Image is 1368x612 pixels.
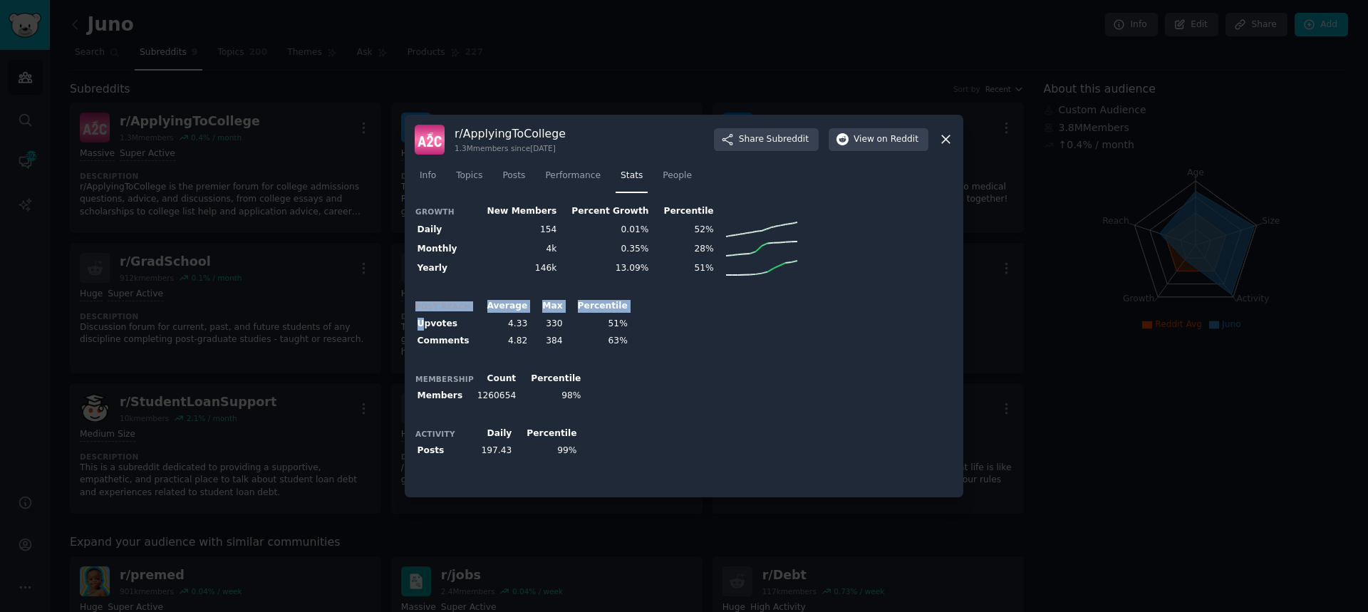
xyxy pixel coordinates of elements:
[621,170,643,182] span: Stats
[415,165,441,194] a: Info
[475,298,530,316] th: Average
[415,442,475,460] th: Posts
[540,165,606,194] a: Performance
[530,298,565,316] th: Max
[475,202,559,220] th: New Members
[519,370,584,388] th: Percentile
[651,259,716,278] td: 51%
[559,202,651,220] th: Percent Growth
[415,333,475,351] th: Comments
[420,170,436,182] span: Info
[475,425,514,442] th: Daily
[415,315,475,333] th: Upvotes
[455,143,566,153] div: 1.3M members since [DATE]
[658,165,697,194] a: People
[475,333,530,351] td: 4.82
[475,315,530,333] td: 4.33
[616,165,648,194] a: Stats
[565,333,630,351] td: 63%
[559,259,651,278] td: 13.09%
[415,374,474,384] h3: Membership
[415,125,445,155] img: ApplyingToCollege
[497,165,530,194] a: Posts
[456,170,482,182] span: Topics
[519,388,584,405] td: 98%
[854,133,918,146] span: View
[475,239,559,259] td: 4k
[415,239,475,259] th: Monthly
[739,133,809,146] span: Share
[565,315,630,333] td: 51%
[530,333,565,351] td: 384
[877,133,918,146] span: on Reddit
[415,259,475,278] th: Yearly
[514,442,579,460] td: 99%
[415,220,475,239] th: Daily
[415,207,474,217] h3: Growth
[651,239,716,259] td: 28%
[565,298,630,316] th: Percentile
[475,442,514,460] td: 197.43
[475,388,519,405] td: 1260654
[530,315,565,333] td: 330
[545,170,601,182] span: Performance
[651,202,716,220] th: Percentile
[415,429,474,439] h3: Activity
[455,126,566,141] h3: r/ ApplyingToCollege
[502,170,525,182] span: Posts
[514,425,579,442] th: Percentile
[663,170,692,182] span: People
[415,301,474,311] h3: Post Reach
[651,220,716,239] td: 52%
[475,220,559,239] td: 154
[475,259,559,278] td: 146k
[559,239,651,259] td: 0.35%
[767,133,809,146] span: Subreddit
[559,220,651,239] td: 0.01%
[415,388,475,405] th: Members
[829,128,928,151] button: Viewon Reddit
[451,165,487,194] a: Topics
[714,128,819,151] button: ShareSubreddit
[475,370,519,388] th: Count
